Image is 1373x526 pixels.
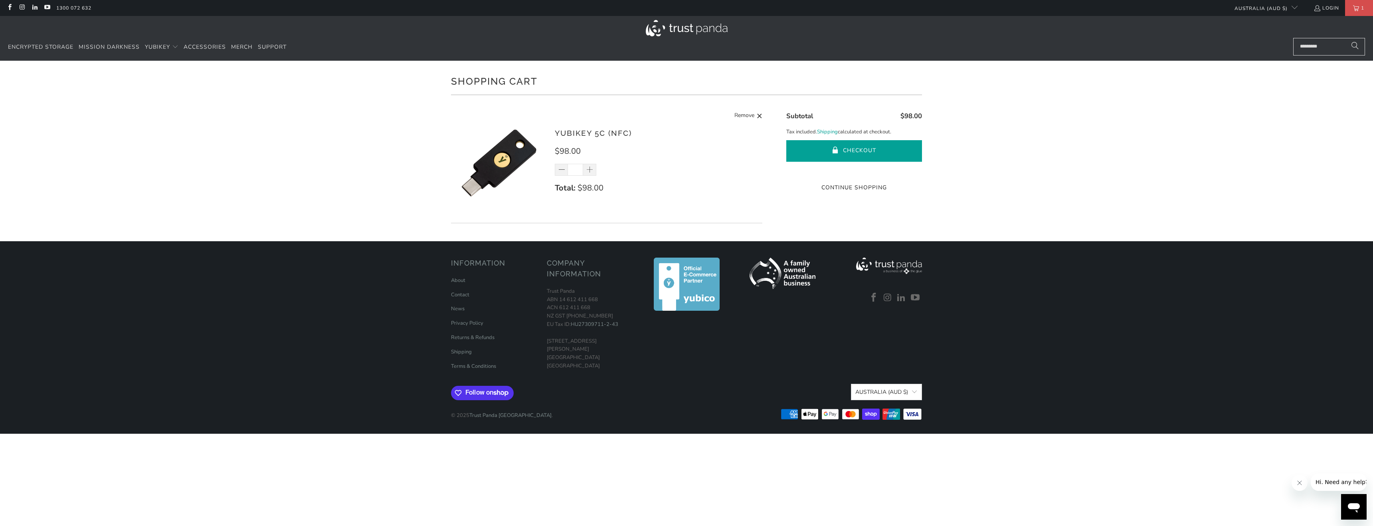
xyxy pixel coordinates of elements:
[451,73,922,89] h1: Shopping Cart
[451,348,472,355] a: Shipping
[786,111,813,121] span: Subtotal
[231,43,253,51] span: Merch
[451,363,496,370] a: Terms & Conditions
[1314,4,1339,12] a: Login
[571,321,618,328] a: HU27309711-2-43
[6,5,13,11] a: Trust Panda Australia on Facebook
[451,277,465,284] a: About
[1311,473,1367,491] iframe: Message from company
[184,38,226,57] a: Accessories
[451,291,469,298] a: Contact
[18,5,25,11] a: Trust Panda Australia on Instagram
[786,128,922,136] p: Tax included. calculated at checkout.
[56,4,91,12] a: 1300 072 632
[786,183,922,192] a: Continue Shopping
[868,293,880,303] a: Trust Panda Australia on Facebook
[578,183,603,193] span: $98.00
[79,43,140,51] span: Mission Darkness
[896,293,908,303] a: Trust Panda Australia on LinkedIn
[900,111,922,121] span: $98.00
[909,293,921,303] a: Trust Panda Australia on YouTube
[547,287,635,370] p: Trust Panda ABN 14 612 411 668 ACN 612 411 668 NZ GST [PHONE_NUMBER] EU Tax ID: [STREET_ADDRESS][...
[184,43,226,51] span: Accessories
[1293,38,1365,56] input: Search...
[8,43,73,51] span: Encrypted Storage
[1292,475,1308,491] iframe: Close message
[786,140,922,162] button: Checkout
[79,38,140,57] a: Mission Darkness
[646,20,728,36] img: Trust Panda Australia
[8,38,73,57] a: Encrypted Storage
[451,305,465,312] a: News
[817,128,838,136] a: Shipping
[451,115,547,211] img: YubiKey 5C (NFC)
[555,183,576,193] strong: Total:
[451,334,495,341] a: Returns & Refunds
[1341,494,1367,520] iframe: Button to launch messaging window
[734,111,754,121] span: Remove
[851,384,922,400] button: Australia (AUD $)
[8,38,287,57] nav: Translation missing: en.navigation.header.main_nav
[145,38,178,57] summary: YubiKey
[231,38,253,57] a: Merch
[31,5,38,11] a: Trust Panda Australia on LinkedIn
[882,293,894,303] a: Trust Panda Australia on Instagram
[555,146,581,157] span: $98.00
[1345,38,1365,56] button: Search
[555,129,632,137] a: YubiKey 5C (NFC)
[469,412,552,419] a: Trust Panda [GEOGRAPHIC_DATA]
[451,320,483,327] a: Privacy Policy
[145,43,170,51] span: YubiKey
[734,111,762,121] a: Remove
[5,6,57,12] span: Hi. Need any help?
[258,38,287,57] a: Support
[258,43,287,51] span: Support
[44,5,50,11] a: Trust Panda Australia on YouTube
[451,403,553,420] p: © 2025 .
